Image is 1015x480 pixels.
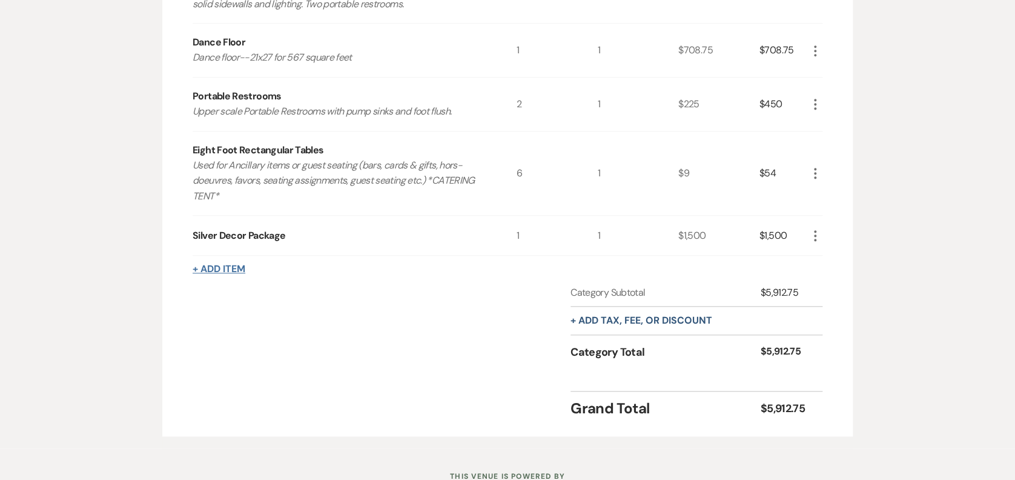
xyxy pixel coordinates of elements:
[193,50,484,65] p: Dance floor--21x27 for 567 square feet
[597,24,678,77] div: 1
[761,285,808,300] div: $5,912.75
[193,264,245,274] button: + Add Item
[759,216,808,255] div: $1,500
[193,143,323,158] div: Eight Foot Rectangular Tables
[517,78,598,131] div: 2
[570,398,761,419] div: Grand Total
[193,89,281,104] div: Portable Restrooms
[678,78,759,131] div: $225
[517,24,598,77] div: 1
[678,216,759,255] div: $1,500
[193,228,285,243] div: Silver Decor Package
[193,35,245,50] div: Dance Floor
[761,344,808,361] div: $5,912.75
[517,216,598,255] div: 1
[759,24,808,77] div: $708.75
[597,132,678,216] div: 1
[759,78,808,131] div: $450
[570,285,761,300] div: Category Subtotal
[678,24,759,77] div: $708.75
[517,132,598,216] div: 6
[193,104,484,119] p: Upper scale Portable Restrooms with pump sinks and foot flush.
[193,158,484,204] p: Used for Ancillary items or guest seating (bars, cards & gifts, hors-doeuvres, favors, seating as...
[678,132,759,216] div: $9
[761,401,808,417] div: $5,912.75
[597,78,678,131] div: 1
[570,344,761,361] div: Category Total
[597,216,678,255] div: 1
[759,132,808,216] div: $54
[570,316,712,325] button: + Add tax, fee, or discount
